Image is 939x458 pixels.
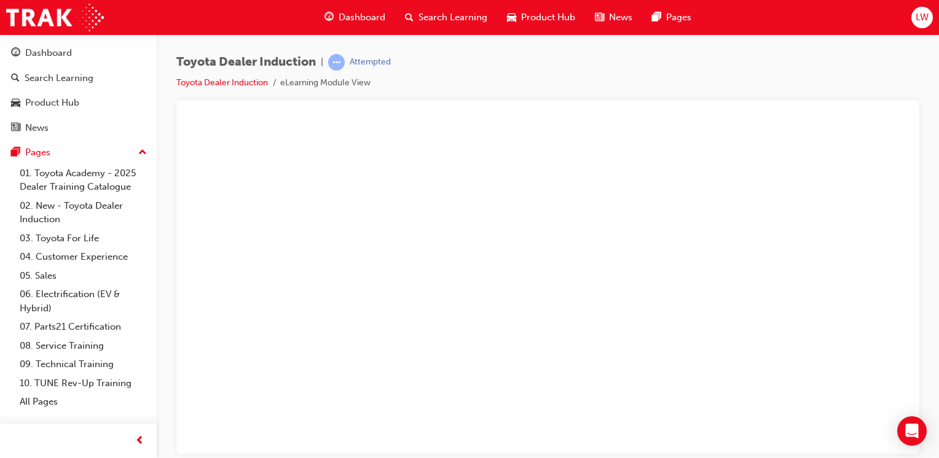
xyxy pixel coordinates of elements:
[6,4,104,31] img: Trak
[897,416,927,446] div: Open Intercom Messenger
[15,317,152,336] a: 07. Parts21 Certification
[15,229,152,248] a: 03. Toyota For Life
[11,123,20,134] span: news-icon
[15,392,152,411] a: All Pages
[15,336,152,355] a: 08. Service Training
[25,96,79,110] div: Product Hub
[497,5,585,30] a: car-iconProduct Hub
[11,73,20,84] span: search-icon
[15,266,152,285] a: 05. Sales
[609,10,632,25] span: News
[585,5,642,30] a: news-iconNews
[15,355,152,374] a: 09. Technical Training
[911,7,933,28] button: LW
[25,46,72,60] div: Dashboard
[418,10,487,25] span: Search Learning
[916,10,929,25] span: LW
[5,117,152,139] a: News
[15,247,152,266] a: 04. Customer Experience
[5,141,152,164] button: Pages
[507,10,516,25] span: car-icon
[176,55,316,69] span: Toyota Dealer Induction
[25,121,49,135] div: News
[25,71,93,85] div: Search Learning
[25,146,50,160] div: Pages
[595,10,604,25] span: news-icon
[339,10,385,25] span: Dashboard
[405,10,414,25] span: search-icon
[138,145,147,161] span: up-icon
[328,54,345,71] span: learningRecordVerb_ATTEMPT-icon
[15,374,152,393] a: 10. TUNE Rev-Up Training
[11,48,20,59] span: guage-icon
[652,10,661,25] span: pages-icon
[5,91,152,114] a: Product Hub
[15,285,152,317] a: 06. Electrification (EV & Hybrid)
[521,10,575,25] span: Product Hub
[5,42,152,64] a: Dashboard
[11,98,20,109] span: car-icon
[5,67,152,90] a: Search Learning
[324,10,334,25] span: guage-icon
[15,164,152,196] a: 01. Toyota Academy - 2025 Dealer Training Catalogue
[642,5,701,30] a: pages-iconPages
[350,56,391,68] div: Attempted
[135,433,144,449] span: prev-icon
[666,10,691,25] span: Pages
[280,76,371,90] li: eLearning Module View
[176,77,268,88] a: Toyota Dealer Induction
[321,55,323,69] span: |
[15,196,152,229] a: 02. New - Toyota Dealer Induction
[395,5,497,30] a: search-iconSearch Learning
[5,39,152,141] button: DashboardSearch LearningProduct HubNews
[315,5,395,30] a: guage-iconDashboard
[11,147,20,158] span: pages-icon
